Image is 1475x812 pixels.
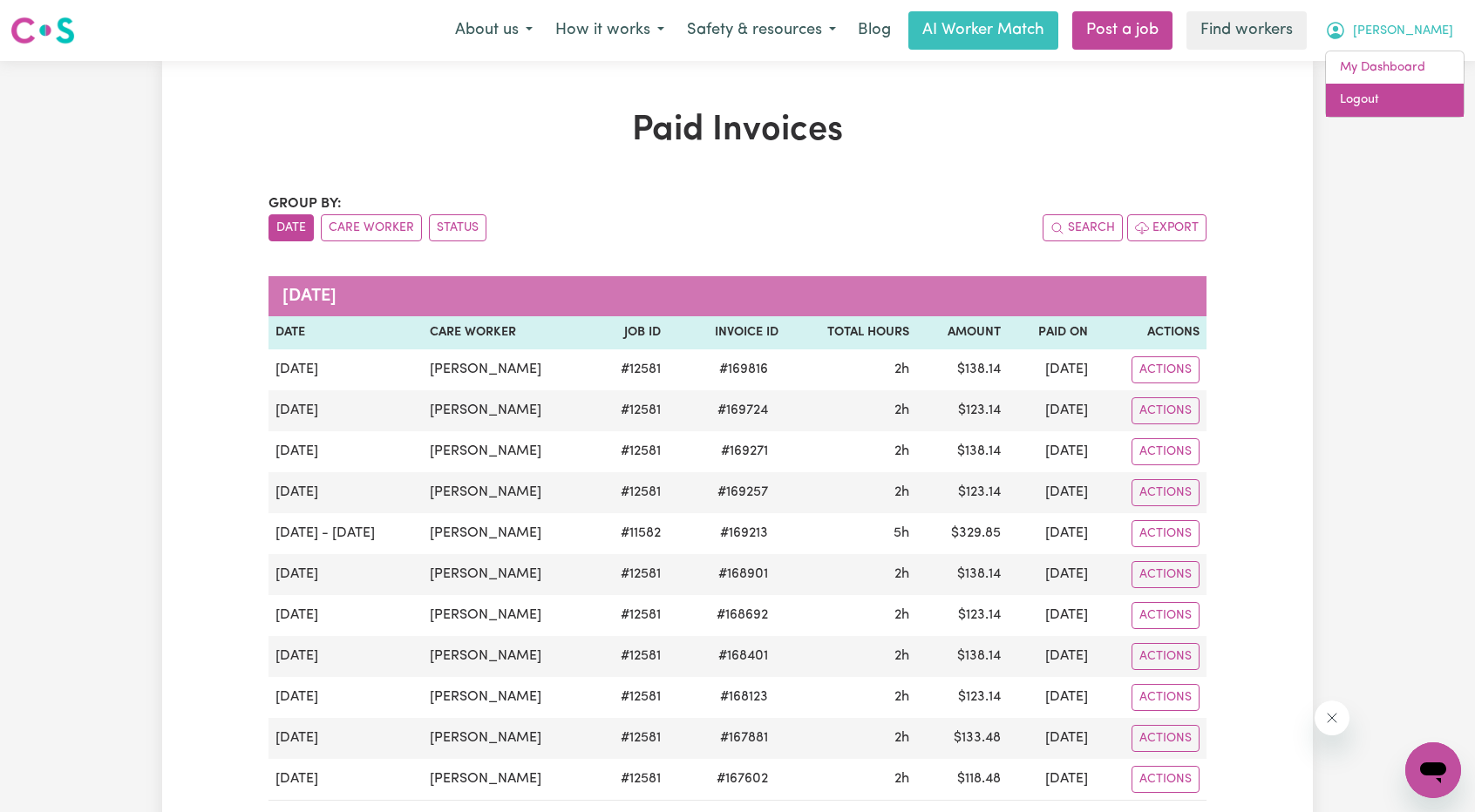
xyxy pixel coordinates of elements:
caption: [DATE] [268,276,1207,316]
td: [PERSON_NAME] [423,636,594,677]
button: sort invoices by care worker [321,214,422,241]
span: # 168901 [708,564,778,585]
th: Invoice ID [668,316,785,349]
td: # 12581 [595,554,669,595]
span: 2 hours [894,444,909,458]
td: [DATE] [1008,636,1095,677]
td: # 12581 [595,636,669,677]
button: Search [1043,214,1123,241]
a: Find workers [1186,11,1307,50]
span: # 169271 [710,441,778,462]
span: 2 hours [894,403,909,417]
td: [DATE] [268,554,423,595]
td: # 12581 [595,595,669,636]
span: # 169724 [707,400,778,421]
td: $ 138.14 [916,636,1008,677]
td: $ 138.14 [916,554,1008,595]
td: # 11582 [595,513,669,554]
button: Actions [1132,520,1200,547]
td: # 12581 [595,431,669,472]
th: Amount [916,316,1008,349]
button: Safety & resources [676,12,847,49]
span: 2 hours [894,362,909,376]
div: My Account [1325,51,1465,118]
button: Actions [1132,602,1200,629]
button: Actions [1132,643,1200,670]
span: [PERSON_NAME] [1353,22,1453,41]
td: $ 123.14 [916,390,1008,431]
td: [DATE] [1008,718,1095,759]
td: $ 118.48 [916,759,1008,801]
button: Actions [1132,397,1200,424]
span: 5 hours [894,526,909,540]
td: [DATE] [1008,431,1095,472]
td: [DATE] [268,718,423,759]
td: $ 123.14 [916,472,1008,513]
td: [DATE] [268,431,423,472]
span: 2 hours [894,567,909,581]
td: $ 138.14 [916,431,1008,472]
th: Total Hours [785,316,916,349]
a: AI Worker Match [908,11,1058,50]
button: Export [1127,214,1207,241]
button: Actions [1132,766,1200,793]
a: Careseekers logo [10,10,75,51]
td: # 12581 [595,718,669,759]
span: 2 hours [894,649,909,663]
span: # 167881 [710,727,778,748]
img: Careseekers logo [10,15,75,46]
td: [PERSON_NAME] [423,759,594,801]
span: 2 hours [894,690,909,704]
a: My Dashboard [1326,51,1464,85]
td: [PERSON_NAME] [423,595,594,636]
td: [DATE] [268,390,423,431]
span: # 169213 [710,523,778,544]
a: Post a job [1072,11,1173,50]
td: [DATE] [268,759,423,801]
td: [DATE] [1008,472,1095,513]
td: [PERSON_NAME] [423,390,594,431]
span: # 169816 [709,359,778,380]
span: # 168123 [710,687,778,707]
button: sort invoices by paid status [429,214,486,241]
span: # 168401 [708,646,778,667]
td: [PERSON_NAME] [423,554,594,595]
td: [PERSON_NAME] [423,513,594,554]
button: sort invoices by date [268,214,314,241]
span: Group by: [268,197,342,211]
td: $ 123.14 [916,595,1008,636]
button: Actions [1132,479,1200,506]
iframe: Button to launch messaging window [1405,742,1461,798]
td: # 12581 [595,472,669,513]
td: # 12581 [595,349,669,390]
a: Blog [847,11,901,50]
td: [DATE] - [DATE] [268,513,423,554]
td: [DATE] [1008,513,1095,554]
span: Need any help? [10,12,105,26]
td: [DATE] [268,349,423,390]
span: # 168692 [706,605,778,626]
th: Job ID [595,316,669,349]
a: Logout [1326,84,1464,117]
th: Actions [1095,316,1207,349]
td: [DATE] [1008,349,1095,390]
td: $ 138.14 [916,349,1008,390]
td: [DATE] [268,595,423,636]
button: Actions [1132,561,1200,588]
span: 2 hours [894,608,909,622]
button: Actions [1132,356,1200,383]
iframe: Close message [1315,700,1349,735]
td: # 12581 [595,759,669,801]
h1: Paid Invoices [268,110,1207,152]
td: [DATE] [1008,759,1095,801]
td: [DATE] [1008,677,1095,718]
td: # 12581 [595,390,669,431]
td: [PERSON_NAME] [423,472,594,513]
th: Care Worker [423,316,594,349]
td: [PERSON_NAME] [423,349,594,390]
button: How it works [544,12,676,49]
td: [DATE] [1008,390,1095,431]
span: # 169257 [707,482,778,503]
td: [DATE] [268,677,423,718]
button: Actions [1132,725,1200,752]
